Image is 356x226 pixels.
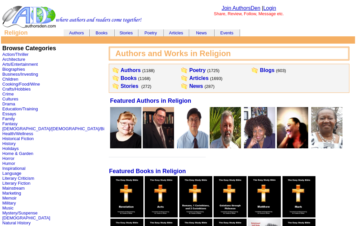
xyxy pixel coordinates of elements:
a: Literary Criticism [2,176,34,181]
img: 52915.JPG [277,107,308,148]
img: 88927.jpg [110,107,141,148]
img: 45896.jpg [248,176,281,217]
img: WorksFolder.gif [181,75,188,82]
a: Join AuthorsDen [222,5,260,11]
img: WorksFolder.gif [112,75,119,82]
b: Browse Categories [2,45,56,52]
a: Trennis Killian [210,144,241,149]
a: Natural History [2,220,31,225]
font: (1725) [207,68,220,73]
img: 191815.jpg [143,107,174,148]
a: The Easy Study Bible: Romans, 1 Corinthians, and 2 Corinthians [179,213,212,218]
a: Login [263,5,276,11]
a: [DEMOGRAPHIC_DATA] [2,215,50,220]
a: Architecture [2,57,25,62]
a: Essays [2,111,16,116]
img: 48708.jpg [214,176,247,217]
a: Stories [119,30,133,35]
a: Books [121,75,137,81]
a: Crafts/Hobbies [2,87,31,92]
a: Crime [2,92,14,96]
a: The Easy Study Bible: Matthew [248,213,281,218]
a: Marketing [2,191,21,196]
a: Memoir [2,196,16,201]
a: History [2,141,15,146]
a: The Easy Study Bible: Acts [145,213,178,218]
img: WorksFolder.gif [181,67,188,74]
a: Joshua Su [177,144,208,149]
a: Inspirational [2,166,25,171]
font: (603) [276,68,286,73]
a: Authors [69,30,84,35]
img: 3006.jpg [177,107,208,148]
a: Music [2,206,14,210]
b: Authors and Works in Religion [115,49,231,58]
a: Education/Training [2,106,38,111]
a: Military [2,201,16,206]
font: (287) [204,84,214,89]
a: Featured Books in Religion [109,169,186,174]
a: Holidays [2,146,19,151]
img: 46161.jpg [282,176,315,217]
a: Family [2,116,15,121]
a: Cultures [2,96,18,101]
a: Arts/Entertainment [2,62,38,67]
a: Ted Roberts [143,144,174,149]
font: Share, Review, Follow, Message etc. [214,11,284,16]
a: Horror [2,156,15,161]
a: Shirley Francis-Salley [244,144,275,149]
a: Action/Thriller [2,52,28,57]
font: Featured Authors in Religion [110,97,191,104]
b: Religion [4,29,28,36]
a: Fantasy [2,121,17,126]
font: (1188) [142,68,155,73]
a: Language [2,171,21,176]
a: Authors [121,67,141,73]
a: Home & Garden [2,151,33,156]
a: Humor [2,161,15,166]
a: Poetry [189,67,206,73]
a: Business/Investing [2,72,38,77]
a: Articles [189,75,209,81]
img: 48972.jpg [110,176,143,217]
img: 91819.jpg [244,107,275,148]
a: Blogs [260,67,274,73]
a: Literary Fiction [2,181,30,186]
a: Cooking/Food/Wine [2,82,40,87]
a: Biographies [2,67,25,72]
img: WorksFolder.gif [112,67,119,74]
img: WorksFolder.gif [112,83,119,90]
font: (272) [141,84,151,89]
img: WorksFolder.gif [251,67,258,74]
a: Drama [2,101,15,106]
a: Mainstream [2,186,25,191]
a: Featured Authors in Religion [110,98,191,104]
a: The Easy Study Bible: Revelation [110,213,143,218]
a: Roberta Guess [277,144,308,149]
img: 128035.jpg [210,107,241,148]
font: | [262,5,276,11]
a: Historical Fiction [2,136,34,141]
font: (1693) [210,76,222,81]
a: Poetry [144,30,157,35]
img: 183335.JPG [311,107,342,148]
a: Articles [169,30,183,35]
a: Children [2,77,18,82]
img: 48548.jpg [179,176,212,217]
a: News [189,83,203,89]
